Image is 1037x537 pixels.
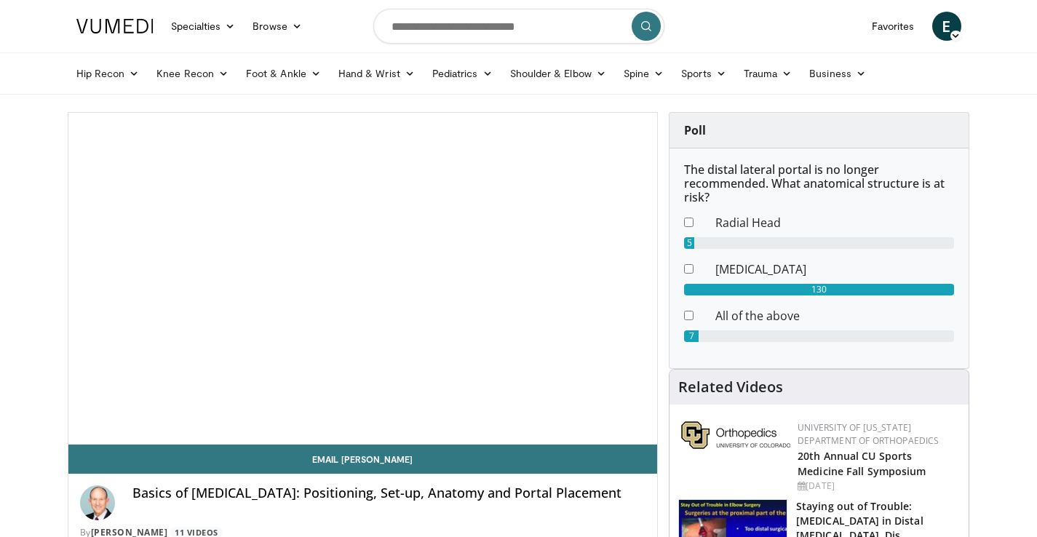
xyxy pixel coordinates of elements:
a: Email [PERSON_NAME] [68,445,658,474]
a: Browse [244,12,311,41]
a: University of [US_STATE] Department of Orthopaedics [798,421,939,447]
a: Sports [672,59,735,88]
a: Knee Recon [148,59,237,88]
div: 5 [684,237,694,249]
input: Search topics, interventions [373,9,664,44]
a: Trauma [735,59,801,88]
a: Business [800,59,875,88]
a: Specialties [162,12,245,41]
dd: Radial Head [704,214,965,231]
div: [DATE] [798,480,957,493]
a: Foot & Ankle [237,59,330,88]
a: Pediatrics [424,59,501,88]
a: E [932,12,961,41]
a: Favorites [863,12,923,41]
div: 7 [684,330,699,342]
h6: The distal lateral portal is no longer recommended. What anatomical structure is at risk? [684,163,954,205]
a: 20th Annual CU Sports Medicine Fall Symposium [798,449,926,478]
dd: All of the above [704,307,965,325]
dd: [MEDICAL_DATA] [704,260,965,278]
video-js: Video Player [68,113,658,445]
a: Spine [615,59,672,88]
h4: Basics of [MEDICAL_DATA]: Positioning, Set-up, Anatomy and Portal Placement [132,485,646,501]
img: 355603a8-37da-49b6-856f-e00d7e9307d3.png.150x105_q85_autocrop_double_scale_upscale_version-0.2.png [681,421,790,449]
div: 130 [684,284,954,295]
h4: Related Videos [678,378,783,396]
a: Shoulder & Elbow [501,59,615,88]
strong: Poll [684,122,706,138]
a: Hip Recon [68,59,148,88]
a: Hand & Wrist [330,59,424,88]
img: VuMedi Logo [76,19,154,33]
img: Avatar [80,485,115,520]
